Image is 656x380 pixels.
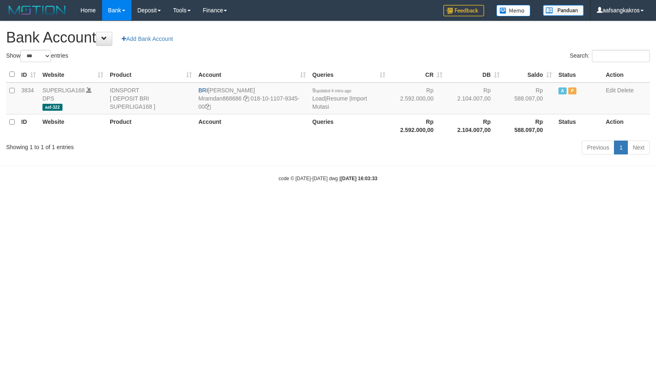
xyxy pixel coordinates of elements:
a: Previous [582,141,614,154]
th: ID [18,114,39,137]
select: Showentries [20,50,51,62]
a: Import Mutasi [312,95,367,110]
strong: [DATE] 16:03:33 [340,176,377,181]
th: Action [603,67,650,83]
span: aaf-322 [42,104,62,111]
th: ID: activate to sort column ascending [18,67,39,83]
img: Feedback.jpg [443,5,484,16]
div: Showing 1 to 1 of 1 entries [6,140,267,151]
h1: Bank Account [6,29,650,46]
th: Website [39,114,107,137]
label: Search: [570,50,650,62]
th: Product: activate to sort column ascending [107,67,195,83]
td: Rp 588.097,00 [503,83,555,114]
th: Saldo: activate to sort column ascending [503,67,555,83]
span: | | [312,87,367,110]
th: Status [555,114,603,137]
td: Rp 2.104.007,00 [446,83,503,114]
a: Load [312,95,325,102]
span: Active [558,87,567,94]
a: Edit [606,87,616,94]
span: BRI [198,87,208,94]
th: Website: activate to sort column ascending [39,67,107,83]
a: Add Bank Account [116,32,178,46]
th: DB: activate to sort column ascending [446,67,503,83]
img: Button%20Memo.svg [496,5,531,16]
a: Delete [617,87,634,94]
a: Copy 018101107934500 to clipboard [205,103,211,110]
th: Account: activate to sort column ascending [195,67,309,83]
th: Action [603,114,650,137]
th: Product [107,114,195,137]
a: SUPERLIGA168 [42,87,85,94]
a: Copy Mramdan868686 to clipboard [243,95,249,102]
td: Rp 2.592.000,00 [389,83,446,114]
a: Mramdan868686 [198,95,242,102]
a: Resume [327,95,348,102]
input: Search: [592,50,650,62]
th: Rp 2.104.007,00 [446,114,503,137]
a: 1 [614,141,628,154]
th: Account [195,114,309,137]
a: Next [627,141,650,154]
th: Status [555,67,603,83]
span: updated 4 mins ago [316,89,351,93]
img: MOTION_logo.png [6,4,68,16]
th: CR: activate to sort column ascending [389,67,446,83]
small: code © [DATE]-[DATE] dwg | [279,176,378,181]
th: Rp 588.097,00 [503,114,555,137]
span: 9 [312,87,351,94]
img: panduan.png [543,5,584,16]
td: 3834 [18,83,39,114]
label: Show entries [6,50,68,62]
td: [PERSON_NAME] 018-10-1107-9345-00 [195,83,309,114]
td: IDNSPORT [ DEPOSIT BRI SUPERLIGA168 ] [107,83,195,114]
th: Rp 2.592.000,00 [389,114,446,137]
td: DPS [39,83,107,114]
th: Queries [309,114,389,137]
th: Queries: activate to sort column ascending [309,67,389,83]
span: Paused [568,87,576,94]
